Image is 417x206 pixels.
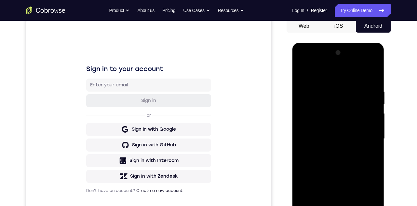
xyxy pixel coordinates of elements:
button: Sign in with Intercom [60,135,185,148]
button: Android [356,20,391,33]
button: Use Cases [183,4,210,17]
a: About us [137,4,154,17]
a: Go to the home page [26,7,65,14]
button: Web [287,20,321,33]
span: / [307,7,308,14]
button: Product [109,4,130,17]
h1: Sign in to your account [60,45,185,54]
button: Sign in with Google [60,103,185,116]
button: iOS [321,20,356,33]
div: Sign in with GitHub [106,122,150,129]
div: Sign in with Intercom [103,138,152,144]
p: Don't have an account? [60,169,185,174]
button: Sign in with Zendesk [60,150,185,163]
a: Register [311,4,327,17]
a: Log In [292,4,304,17]
button: Sign in with GitHub [60,119,185,132]
button: Sign in [60,75,185,88]
a: Pricing [162,4,175,17]
button: Resources [218,4,244,17]
div: Sign in with Google [105,107,150,113]
a: Try Online Demo [335,4,391,17]
input: Enter your email [64,62,181,69]
p: or [119,93,126,98]
div: Sign in with Zendesk [104,154,152,160]
a: Create a new account [110,169,156,173]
